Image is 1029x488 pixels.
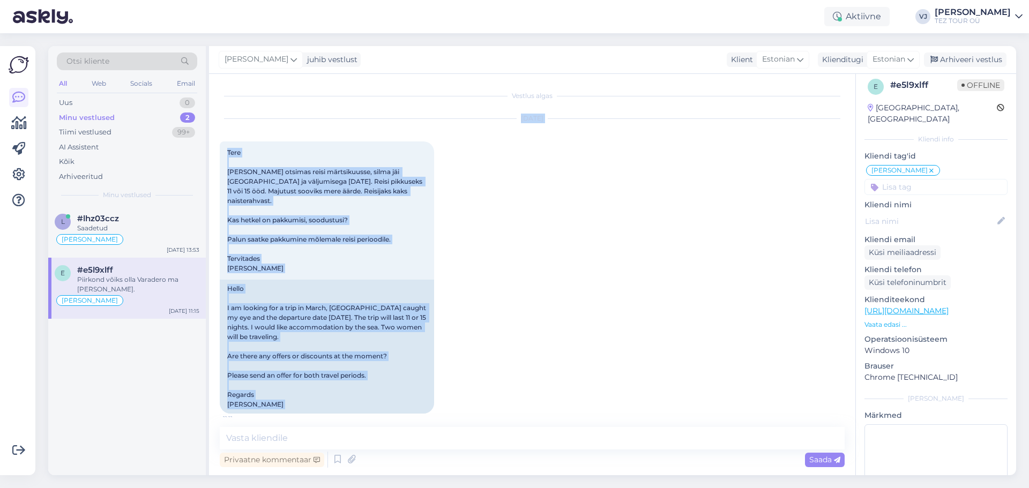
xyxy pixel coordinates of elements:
[915,9,930,24] div: VJ
[59,112,115,123] div: Minu vestlused
[225,54,288,65] span: [PERSON_NAME]
[77,265,113,275] span: #e5l9xlff
[864,320,1008,329] p: Vaata edasi ...
[227,148,424,272] span: Tere [PERSON_NAME] otsimas reisi märtsikuusse, silma jäi [GEOGRAPHIC_DATA] ja väljumisega [DATE]....
[818,54,863,65] div: Klienditugi
[59,142,99,153] div: AI Assistent
[864,394,1008,403] div: [PERSON_NAME]
[864,361,1008,372] p: Brauser
[128,77,154,91] div: Socials
[175,77,197,91] div: Email
[59,127,111,138] div: Tiimi vestlused
[890,79,957,92] div: # e5l9xlff
[957,79,1004,91] span: Offline
[220,91,845,101] div: Vestlus algas
[868,102,997,125] div: [GEOGRAPHIC_DATA], [GEOGRAPHIC_DATA]
[59,156,74,167] div: Kõik
[762,54,795,65] span: Estonian
[220,280,434,414] div: Hello I am looking for a trip in March, [GEOGRAPHIC_DATA] caught my eye and the departure date [D...
[874,82,878,91] span: e
[77,275,199,294] div: Piirkond võiks olla Varadero ma [PERSON_NAME].
[57,77,69,91] div: All
[864,294,1008,305] p: Klienditeekond
[90,77,108,91] div: Web
[809,455,840,464] span: Saada
[873,54,905,65] span: Estonian
[864,410,1008,421] p: Märkmed
[935,8,1023,25] a: [PERSON_NAME]TEZ TOUR OÜ
[172,127,195,138] div: 99+
[220,114,845,123] div: [DATE]
[924,52,1006,67] div: Arhiveeri vestlus
[727,54,753,65] div: Klient
[180,112,195,123] div: 2
[77,214,119,223] span: #lhz03ccz
[223,414,263,422] span: 11:11
[62,297,118,304] span: [PERSON_NAME]
[180,97,195,108] div: 0
[169,307,199,315] div: [DATE] 11:15
[9,55,29,75] img: Askly Logo
[864,199,1008,211] p: Kliendi nimi
[864,264,1008,275] p: Kliendi telefon
[824,7,890,26] div: Aktiivne
[864,151,1008,162] p: Kliendi tag'id
[61,217,65,226] span: l
[935,17,1011,25] div: TEZ TOUR OÜ
[103,190,151,200] span: Minu vestlused
[865,215,995,227] input: Lisa nimi
[864,372,1008,383] p: Chrome [TECHNICAL_ID]
[59,171,103,182] div: Arhiveeritud
[62,236,118,243] span: [PERSON_NAME]
[871,167,928,174] span: [PERSON_NAME]
[220,453,324,467] div: Privaatne kommentaar
[864,179,1008,195] input: Lisa tag
[61,269,65,277] span: e
[864,245,941,260] div: Küsi meiliaadressi
[303,54,357,65] div: juhib vestlust
[864,275,951,290] div: Küsi telefoninumbrit
[935,8,1011,17] div: [PERSON_NAME]
[864,134,1008,144] div: Kliendi info
[864,345,1008,356] p: Windows 10
[864,234,1008,245] p: Kliendi email
[864,334,1008,345] p: Operatsioonisüsteem
[59,97,72,108] div: Uus
[167,246,199,254] div: [DATE] 13:53
[77,223,199,233] div: Saadetud
[66,56,109,67] span: Otsi kliente
[864,306,949,316] a: [URL][DOMAIN_NAME]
